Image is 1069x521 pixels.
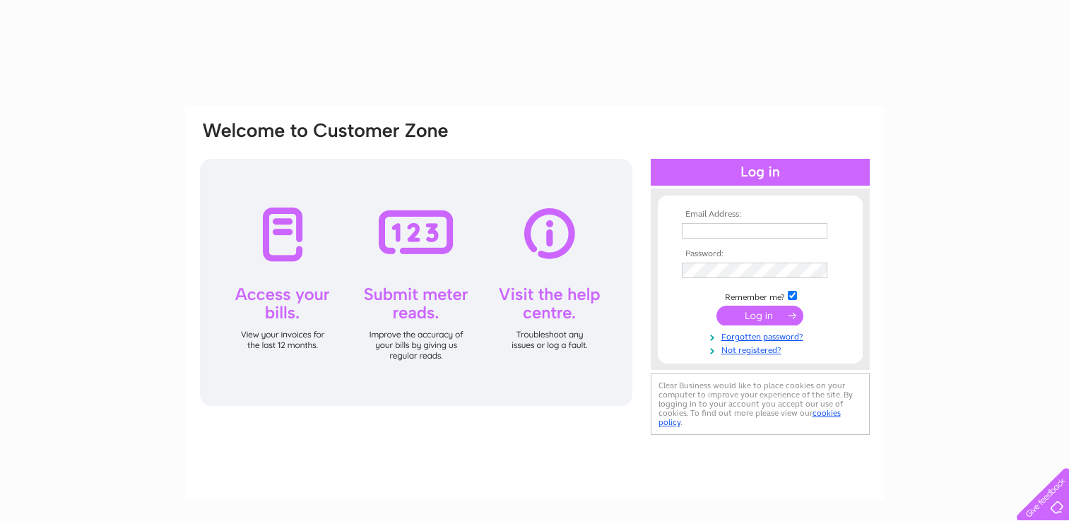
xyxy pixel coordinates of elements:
a: cookies policy [658,408,841,427]
th: Email Address: [678,210,842,220]
a: Not registered? [682,342,842,356]
td: Remember me? [678,289,842,303]
div: Clear Business would like to place cookies on your computer to improve your experience of the sit... [651,373,870,435]
input: Submit [716,306,803,325]
a: Forgotten password? [682,329,842,342]
th: Password: [678,249,842,259]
